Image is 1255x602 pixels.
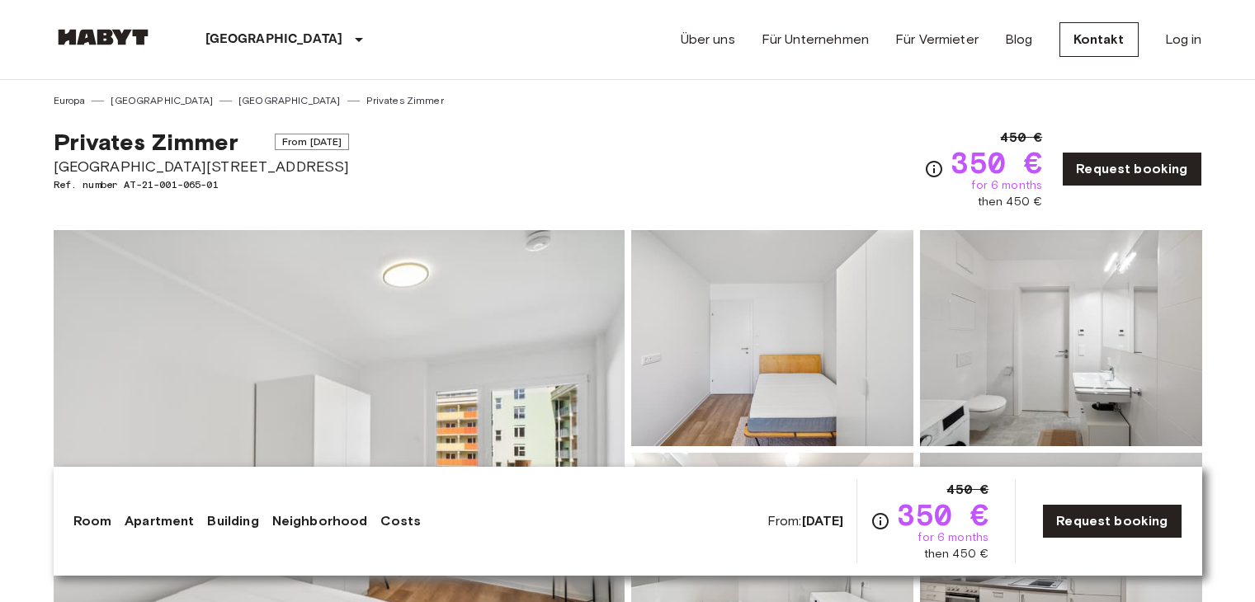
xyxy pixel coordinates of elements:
span: From [DATE] [275,134,350,150]
span: 450 € [1000,128,1042,148]
a: Für Vermieter [895,30,979,49]
a: [GEOGRAPHIC_DATA] [238,93,341,108]
svg: Check cost overview for full price breakdown. Please note that discounts apply to new joiners onl... [870,511,890,531]
span: Privates Zimmer [54,128,238,156]
a: Neighborhood [272,511,368,531]
a: Room [73,511,112,531]
a: Kontakt [1059,22,1139,57]
a: Über uns [681,30,735,49]
img: Habyt [54,29,153,45]
span: then 450 € [978,194,1043,210]
span: From: [767,512,844,530]
a: Building [207,511,258,531]
img: Picture of unit AT-21-001-065-01 [920,230,1202,446]
span: then 450 € [924,546,989,562]
a: Privates Zimmer [366,93,444,108]
span: 350 € [951,148,1042,177]
a: Für Unternehmen [762,30,869,49]
span: 350 € [897,500,988,529]
span: for 6 months [918,529,988,546]
p: [GEOGRAPHIC_DATA] [205,30,343,49]
span: for 6 months [971,177,1042,194]
b: [DATE] [802,513,844,529]
span: 450 € [946,480,988,500]
a: Apartment [125,511,194,531]
a: Blog [1005,30,1033,49]
a: Request booking [1042,504,1182,539]
a: Europa [54,93,86,108]
a: Request booking [1062,152,1201,186]
a: Log in [1165,30,1202,49]
a: Costs [380,511,421,531]
img: Picture of unit AT-21-001-065-01 [631,230,913,446]
span: [GEOGRAPHIC_DATA][STREET_ADDRESS] [54,156,350,177]
a: [GEOGRAPHIC_DATA] [111,93,213,108]
svg: Check cost overview for full price breakdown. Please note that discounts apply to new joiners onl... [924,159,944,179]
span: Ref. number AT-21-001-065-01 [54,177,350,192]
